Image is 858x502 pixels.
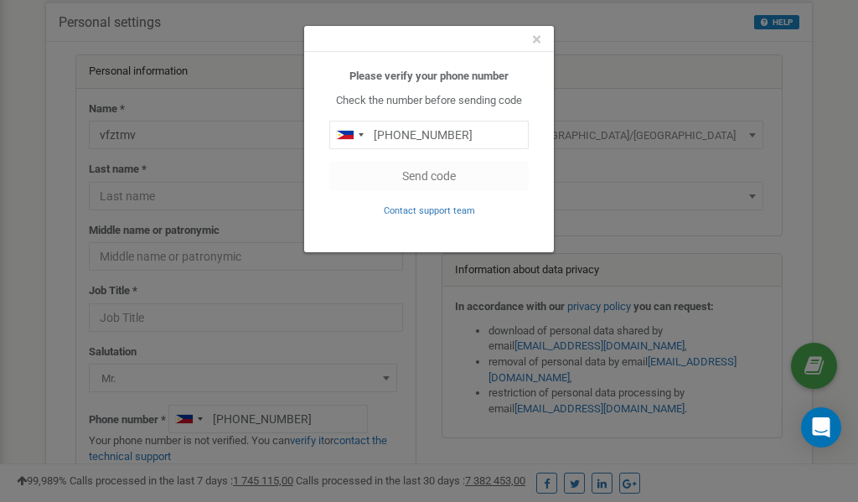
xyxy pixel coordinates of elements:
[384,204,475,216] a: Contact support team
[384,205,475,216] small: Contact support team
[329,121,529,149] input: 0905 123 4567
[329,162,529,190] button: Send code
[532,29,541,49] span: ×
[532,31,541,49] button: Close
[329,93,529,109] p: Check the number before sending code
[349,70,509,82] b: Please verify your phone number
[801,407,841,448] div: Open Intercom Messenger
[330,122,369,148] div: Telephone country code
